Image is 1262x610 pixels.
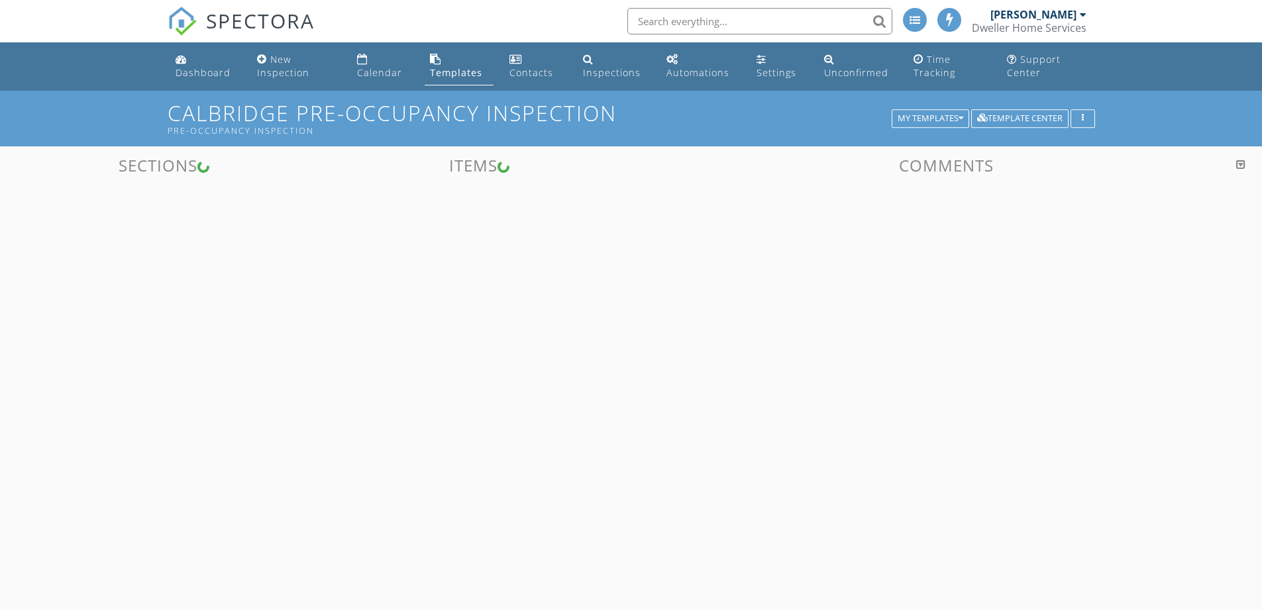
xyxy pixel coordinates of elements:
div: Dweller Home Services [972,21,1086,34]
div: New Inspection [257,53,309,79]
a: Settings [751,48,808,85]
a: Automations (Advanced) [661,48,741,85]
div: Template Center [977,114,1063,123]
h3: Items [315,156,631,174]
div: Calendar [357,66,402,79]
div: Settings [757,66,796,79]
a: Contacts [504,48,567,85]
div: [PERSON_NAME] [990,8,1077,21]
div: Contacts [509,66,553,79]
a: Template Center [971,111,1069,123]
button: My Templates [892,109,969,128]
a: Inspections [578,48,651,85]
a: Templates [425,48,494,85]
input: Search everything... [627,8,892,34]
a: New Inspection [252,48,341,85]
a: Unconfirmed [819,48,898,85]
h1: Calbridge Pre-Occupancy Inspection [168,101,1095,135]
div: Unconfirmed [824,66,888,79]
div: My Templates [898,114,963,123]
div: Support Center [1007,53,1061,79]
button: Template Center [971,109,1069,128]
a: Time Tracking [908,48,991,85]
a: Calendar [352,48,414,85]
div: Dashboard [176,66,231,79]
h3: Comments [639,156,1255,174]
div: Automations [666,66,729,79]
img: The Best Home Inspection Software - Spectora [168,7,197,36]
a: Support Center [1002,48,1092,85]
a: Dashboard [170,48,242,85]
span: SPECTORA [206,7,315,34]
div: Pre-Occupancy Inspection [168,125,896,136]
div: Inspections [583,66,641,79]
div: Time Tracking [914,53,955,79]
a: SPECTORA [168,18,315,46]
div: Templates [430,66,482,79]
